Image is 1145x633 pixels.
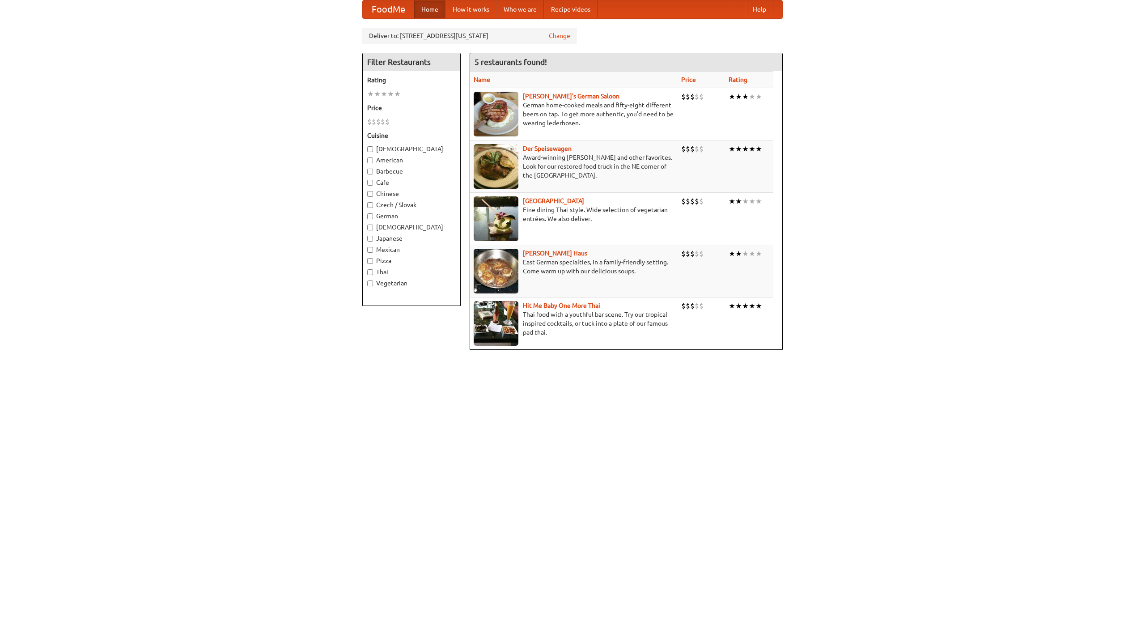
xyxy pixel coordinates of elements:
input: Barbecue [367,169,373,174]
p: Fine dining Thai-style. Wide selection of vegetarian entrées. We also deliver. [474,205,674,223]
input: German [367,213,373,219]
li: ★ [742,92,749,102]
li: $ [681,301,686,311]
li: $ [695,196,699,206]
img: speisewagen.jpg [474,144,518,189]
li: $ [686,144,690,154]
label: [DEMOGRAPHIC_DATA] [367,223,456,232]
label: Japanese [367,234,456,243]
input: Pizza [367,258,373,264]
a: Recipe videos [544,0,598,18]
li: $ [690,301,695,311]
li: ★ [735,92,742,102]
li: $ [681,92,686,102]
li: ★ [735,249,742,259]
li: ★ [742,144,749,154]
a: Hit Me Baby One More Thai [523,302,600,309]
a: Help [746,0,773,18]
a: [GEOGRAPHIC_DATA] [523,197,584,204]
li: ★ [749,249,755,259]
li: $ [690,92,695,102]
label: [DEMOGRAPHIC_DATA] [367,144,456,153]
li: $ [681,196,686,206]
li: ★ [394,89,401,99]
li: $ [686,249,690,259]
li: $ [699,92,704,102]
li: ★ [729,249,735,259]
li: ★ [742,301,749,311]
a: Der Speisewagen [523,145,572,152]
li: ★ [755,196,762,206]
input: Thai [367,269,373,275]
li: $ [699,196,704,206]
li: $ [385,117,390,127]
input: Japanese [367,236,373,242]
li: $ [695,249,699,259]
li: ★ [367,89,374,99]
input: [DEMOGRAPHIC_DATA] [367,225,373,230]
input: [DEMOGRAPHIC_DATA] [367,146,373,152]
input: Mexican [367,247,373,253]
img: esthers.jpg [474,92,518,136]
li: $ [695,92,699,102]
a: Change [549,31,570,40]
li: ★ [735,144,742,154]
img: babythai.jpg [474,301,518,346]
label: American [367,156,456,165]
input: Cafe [367,180,373,186]
div: Deliver to: [STREET_ADDRESS][US_STATE] [362,28,577,44]
li: ★ [749,301,755,311]
a: Who we are [496,0,544,18]
li: $ [695,144,699,154]
li: $ [690,196,695,206]
label: Vegetarian [367,279,456,288]
label: Barbecue [367,167,456,176]
input: American [367,157,373,163]
h5: Cuisine [367,131,456,140]
li: ★ [749,144,755,154]
label: Thai [367,268,456,276]
li: ★ [755,144,762,154]
ng-pluralize: 5 restaurants found! [475,58,547,66]
input: Vegetarian [367,280,373,286]
li: $ [690,249,695,259]
li: ★ [729,144,735,154]
li: $ [695,301,699,311]
h5: Price [367,103,456,112]
li: ★ [742,249,749,259]
p: German home-cooked meals and fifty-eight different beers on tap. To get more authentic, you'd nee... [474,101,674,127]
label: Cafe [367,178,456,187]
li: ★ [755,249,762,259]
label: Chinese [367,189,456,198]
label: German [367,212,456,221]
li: $ [699,144,704,154]
label: Mexican [367,245,456,254]
li: ★ [749,92,755,102]
h4: Filter Restaurants [363,53,460,71]
p: Thai food with a youthful bar scene. Try our tropical inspired cocktails, or tuck into a plate of... [474,310,674,337]
li: ★ [735,301,742,311]
li: ★ [729,92,735,102]
label: Czech / Slovak [367,200,456,209]
a: How it works [445,0,496,18]
p: Award-winning [PERSON_NAME] and other favorites. Look for our restored food truck in the NE corne... [474,153,674,180]
li: ★ [374,89,381,99]
a: [PERSON_NAME]'s German Saloon [523,93,619,100]
li: ★ [755,92,762,102]
li: $ [376,117,381,127]
img: kohlhaus.jpg [474,249,518,293]
li: $ [690,144,695,154]
a: [PERSON_NAME] Haus [523,250,587,257]
a: Price [681,76,696,83]
li: $ [381,117,385,127]
li: ★ [729,196,735,206]
li: ★ [755,301,762,311]
label: Pizza [367,256,456,265]
li: ★ [387,89,394,99]
img: satay.jpg [474,196,518,241]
